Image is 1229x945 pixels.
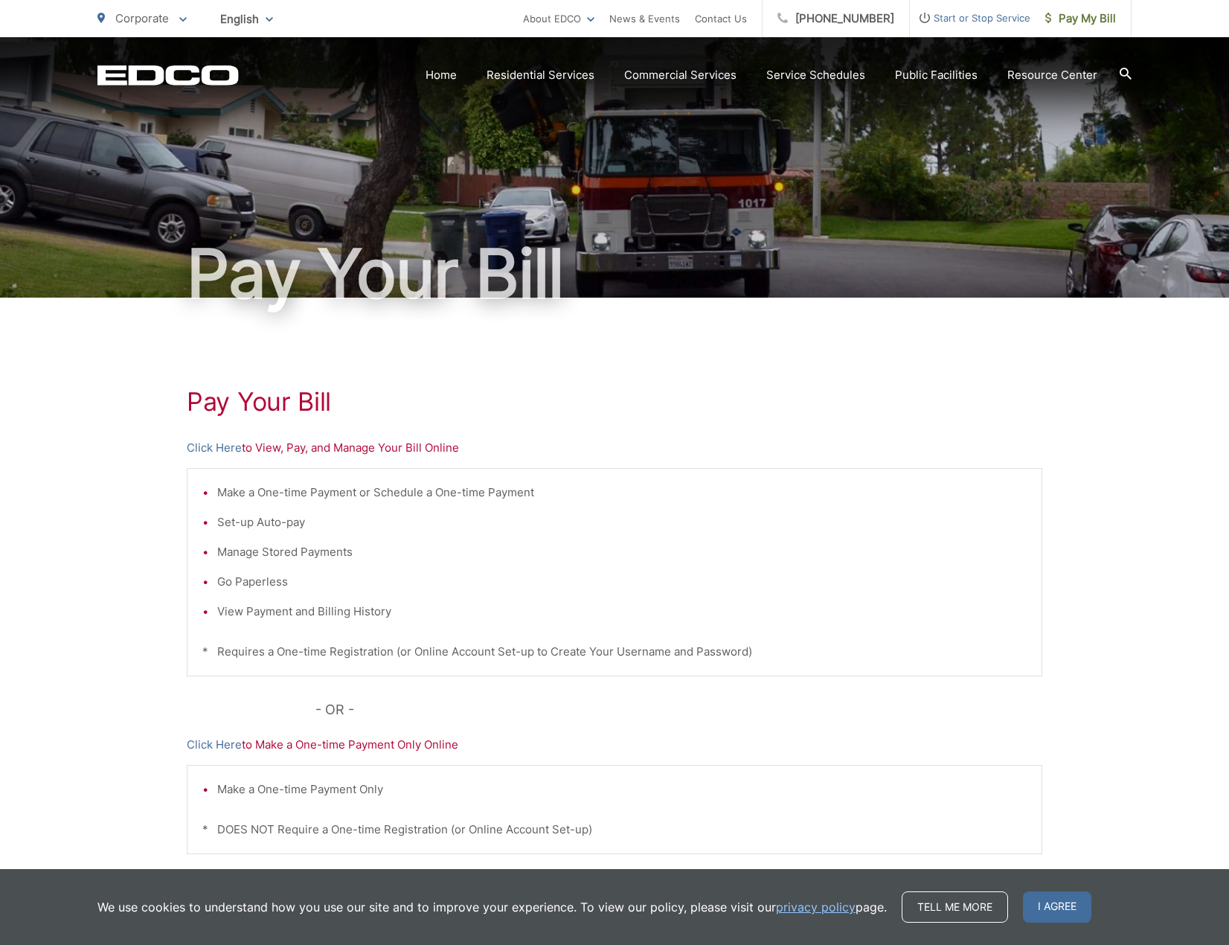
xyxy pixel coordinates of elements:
[97,898,887,916] p: We use cookies to understand how you use our site and to improve your experience. To view our pol...
[217,573,1027,591] li: Go Paperless
[97,65,239,86] a: EDCD logo. Return to the homepage.
[609,10,680,28] a: News & Events
[1045,10,1116,28] span: Pay My Bill
[487,66,594,84] a: Residential Services
[426,66,457,84] a: Home
[217,484,1027,502] li: Make a One-time Payment or Schedule a One-time Payment
[187,439,242,457] a: Click Here
[766,66,865,84] a: Service Schedules
[209,6,284,32] span: English
[895,66,978,84] a: Public Facilities
[187,736,1042,754] p: to Make a One-time Payment Only Online
[217,781,1027,798] li: Make a One-time Payment Only
[523,10,594,28] a: About EDCO
[1023,891,1091,923] span: I agree
[115,11,169,25] span: Corporate
[217,543,1027,561] li: Manage Stored Payments
[217,513,1027,531] li: Set-up Auto-pay
[202,643,1027,661] p: * Requires a One-time Registration (or Online Account Set-up to Create Your Username and Password)
[776,898,856,916] a: privacy policy
[902,891,1008,923] a: Tell me more
[97,237,1132,311] h1: Pay Your Bill
[315,699,1043,721] p: - OR -
[187,736,242,754] a: Click Here
[1007,66,1097,84] a: Resource Center
[217,603,1027,621] li: View Payment and Billing History
[624,66,737,84] a: Commercial Services
[202,821,1027,839] p: * DOES NOT Require a One-time Registration (or Online Account Set-up)
[695,10,747,28] a: Contact Us
[187,439,1042,457] p: to View, Pay, and Manage Your Bill Online
[187,387,1042,417] h1: Pay Your Bill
